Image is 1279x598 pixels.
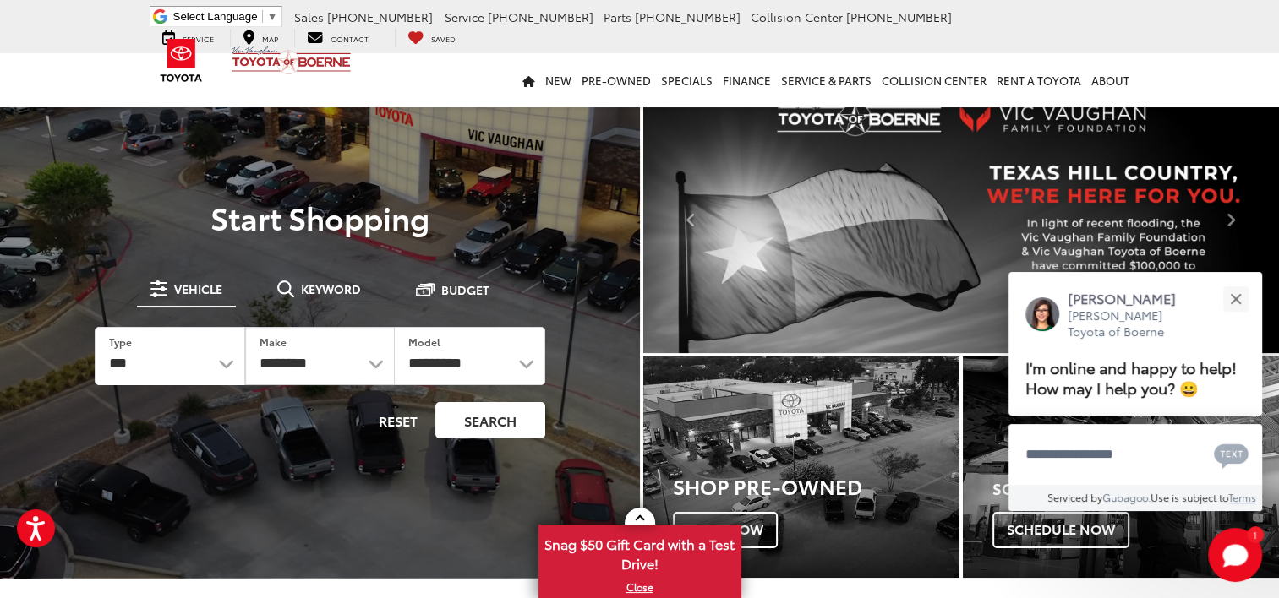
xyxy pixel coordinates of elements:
a: About [1086,53,1134,107]
button: Click to view next picture. [1183,118,1279,319]
a: New [540,53,577,107]
h4: Schedule Service [992,481,1279,497]
span: ​ [262,10,263,23]
span: [PHONE_NUMBER] [327,8,433,25]
label: Make [260,334,287,349]
span: Schedule Now [992,512,1129,547]
a: Service & Parts: Opens in a new tab [776,53,877,107]
span: Use is subject to [1151,490,1228,504]
span: [PHONE_NUMBER] [846,8,952,25]
span: [PHONE_NUMBER] [635,8,741,25]
a: Shop Pre-Owned Shop Now [643,356,959,578]
button: Reset [364,402,432,438]
a: Home [517,53,540,107]
p: Start Shopping [71,200,569,234]
span: Vehicle [174,283,222,295]
button: Chat with SMS [1209,435,1254,473]
a: Terms [1228,490,1256,504]
img: Vic Vaughan Toyota of Boerne [231,46,352,75]
svg: Text [1214,442,1249,469]
p: [PERSON_NAME] Toyota of Boerne [1068,307,1193,340]
span: Budget [441,284,489,296]
textarea: Type your message [1008,424,1262,485]
span: Sales [294,8,324,25]
button: Close [1217,280,1254,317]
a: Service [150,29,227,47]
span: Parts [604,8,631,25]
a: Collision Center [877,53,992,107]
span: Snag $50 Gift Card with a Test Drive! [540,526,740,578]
img: Toyota [150,33,213,88]
label: Model [408,334,440,349]
div: Toyota [963,356,1279,578]
a: Select Language​ [173,10,278,23]
a: Pre-Owned [577,53,656,107]
svg: Start Chat [1208,528,1262,582]
span: [PHONE_NUMBER] [488,8,593,25]
a: My Saved Vehicles [395,29,468,47]
button: Toggle Chat Window [1208,528,1262,582]
span: 1 [1253,530,1257,538]
a: Map [230,29,291,47]
a: Rent a Toyota [992,53,1086,107]
div: Close[PERSON_NAME][PERSON_NAME] Toyota of BoerneI'm online and happy to help! How may I help you?... [1008,272,1262,511]
a: Finance [718,53,776,107]
a: Gubagoo. [1102,490,1151,504]
p: [PERSON_NAME] [1068,289,1193,307]
h3: Shop Pre-Owned [673,475,959,497]
a: Schedule Service Schedule Now [963,356,1279,578]
button: Click to view previous picture. [643,118,739,319]
span: Keyword [301,283,361,295]
a: Contact [294,29,381,47]
span: Serviced by [1047,490,1102,504]
div: Toyota [643,356,959,578]
span: I'm online and happy to help! How may I help you? 😀 [1025,356,1237,399]
span: Service [445,8,484,25]
span: ▼ [267,10,278,23]
button: Search [435,402,545,438]
span: Select Language [173,10,258,23]
span: Saved [431,33,456,44]
span: Collision Center [751,8,843,25]
label: Type [109,334,132,349]
a: Specials [656,53,718,107]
